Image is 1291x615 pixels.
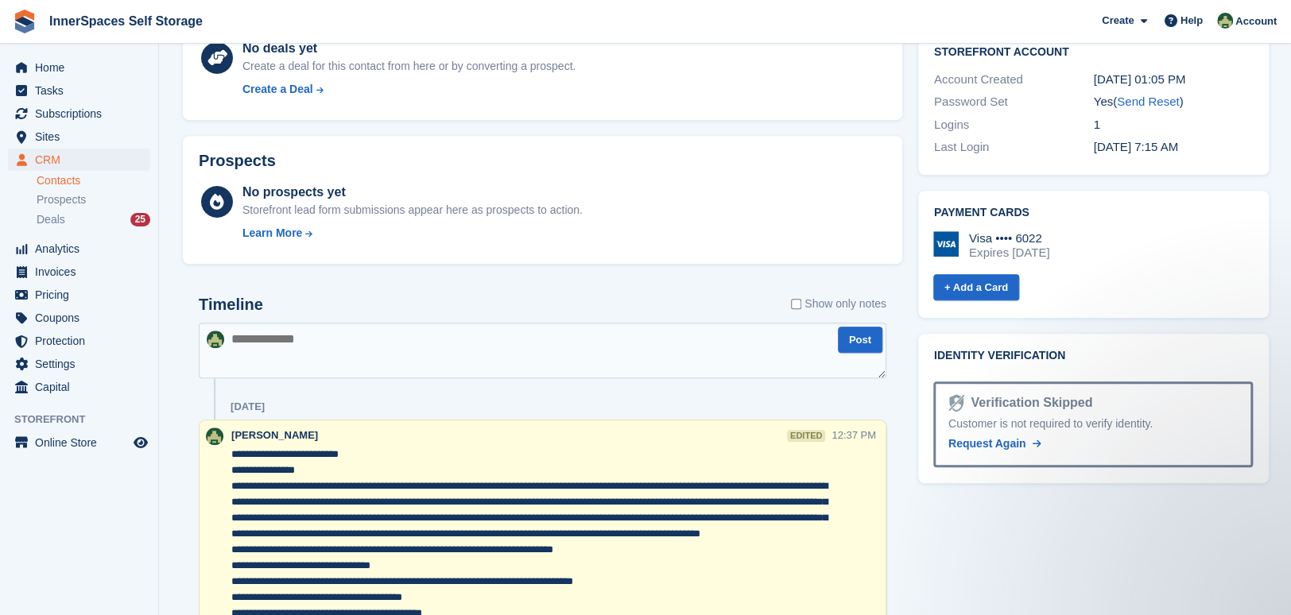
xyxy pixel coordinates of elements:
a: menu [8,376,150,398]
a: menu [8,284,150,306]
span: Capital [35,376,130,398]
div: Expires [DATE] [969,246,1049,260]
div: 12:37 PM [832,427,876,443]
div: Learn More [242,225,302,242]
a: Preview store [131,433,150,452]
button: Post [838,327,882,353]
span: Pricing [35,284,130,306]
div: Storefront lead form submissions appear here as prospects to action. [242,202,583,219]
div: edited [787,430,825,442]
a: menu [8,56,150,79]
img: Paula Amey [206,427,223,445]
h2: Timeline [199,296,263,314]
a: InnerSpaces Self Storage [43,8,209,34]
h2: Storefront Account [934,43,1253,59]
div: 25 [130,213,150,226]
div: 1 [1094,116,1254,134]
span: Deals [37,212,65,227]
span: Analytics [35,238,130,260]
div: Verification Skipped [964,393,1092,412]
img: Identity Verification Ready [948,394,964,412]
span: Tasks [35,79,130,102]
div: Yes [1094,93,1254,111]
input: Show only notes [791,296,801,312]
img: Paula Amey [207,331,224,348]
a: menu [8,330,150,352]
div: Last Login [934,138,1094,157]
span: Coupons [35,307,130,329]
a: menu [8,353,150,375]
a: Prospects [37,191,150,208]
div: Customer is not required to verify identity. [948,416,1238,432]
span: Request Again [948,437,1026,450]
div: [DATE] [231,400,265,413]
div: No deals yet [242,39,576,58]
span: Online Store [35,431,130,454]
a: menu [8,79,150,102]
a: Create a Deal [242,81,576,98]
a: menu [8,102,150,125]
a: menu [8,431,150,454]
img: Paula Amey [1217,13,1233,29]
a: + Add a Card [933,274,1019,300]
div: Create a Deal [242,81,313,98]
span: Home [35,56,130,79]
span: ( ) [1113,95,1183,108]
span: Help [1181,13,1203,29]
div: Logins [934,116,1094,134]
img: Visa Logo [933,231,959,257]
a: Contacts [37,173,150,188]
time: 2025-05-01 06:15:16 UTC [1094,140,1178,153]
a: Request Again [948,435,1041,452]
span: CRM [35,149,130,171]
span: Account [1235,14,1277,29]
span: Settings [35,353,130,375]
div: Account Created [934,71,1094,89]
div: Password Set [934,93,1094,111]
a: menu [8,261,150,283]
img: stora-icon-8386f47178a22dfd0bd8f6a31ec36ba5ce8667c1dd55bd0f319d3a0aa187defe.svg [13,10,37,33]
a: menu [8,307,150,329]
span: Protection [35,330,130,352]
a: menu [8,238,150,260]
div: No prospects yet [242,183,583,202]
span: Prospects [37,192,86,207]
a: menu [8,126,150,148]
h2: Identity verification [934,350,1253,362]
div: [DATE] 01:05 PM [1094,71,1254,89]
span: [PERSON_NAME] [231,429,318,441]
span: Create [1102,13,1134,29]
a: Learn More [242,225,583,242]
h2: Prospects [199,152,276,170]
span: Invoices [35,261,130,283]
h2: Payment cards [934,207,1253,219]
span: Storefront [14,412,158,427]
a: Send Reset [1117,95,1179,108]
label: Show only notes [791,296,886,312]
a: menu [8,149,150,171]
span: Subscriptions [35,102,130,125]
a: Deals 25 [37,211,150,228]
div: Visa •••• 6022 [969,231,1049,246]
span: Sites [35,126,130,148]
div: Create a deal for this contact from here or by converting a prospect. [242,58,576,75]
